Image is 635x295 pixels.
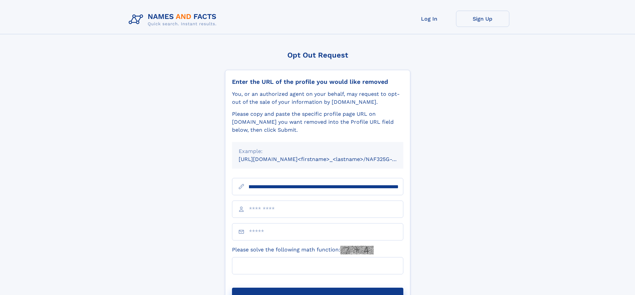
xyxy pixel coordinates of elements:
[403,11,456,27] a: Log In
[232,78,403,85] div: Enter the URL of the profile you would like removed
[232,110,403,134] div: Please copy and paste the specific profile page URL on [DOMAIN_NAME] you want removed into the Pr...
[239,156,416,162] small: [URL][DOMAIN_NAME]<firstname>_<lastname>/NAF325G-xxxxxxxx
[225,51,410,59] div: Opt Out Request
[456,11,509,27] a: Sign Up
[126,11,222,29] img: Logo Names and Facts
[232,246,374,254] label: Please solve the following math function:
[239,147,397,155] div: Example:
[232,90,403,106] div: You, or an authorized agent on your behalf, may request to opt-out of the sale of your informatio...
